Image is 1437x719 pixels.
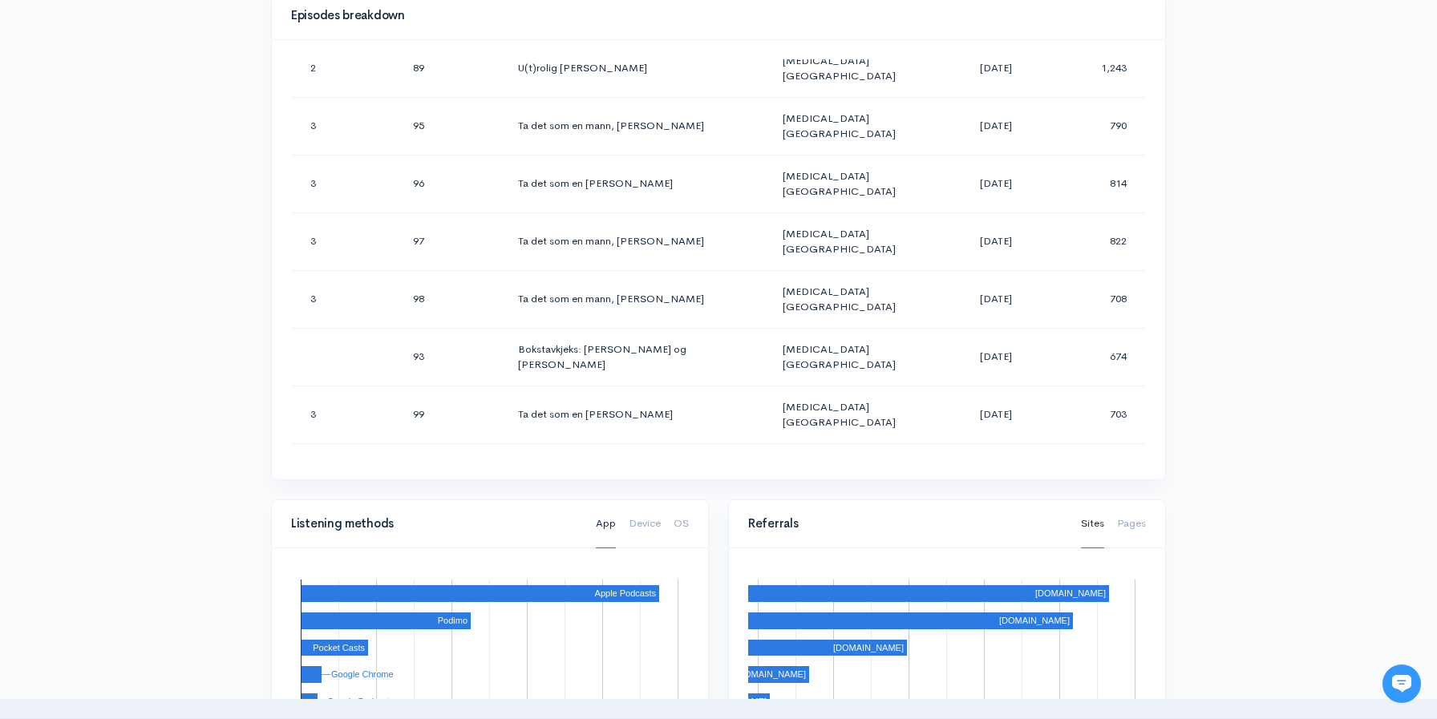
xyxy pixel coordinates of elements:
[505,328,770,386] td: Bokstavkjeks: [PERSON_NAME] og [PERSON_NAME]
[1054,39,1146,97] td: 1,243
[291,9,1136,22] h4: Episodes breakdown
[939,386,1054,443] td: [DATE]
[1035,588,1106,598] text: [DOMAIN_NAME]
[833,643,904,652] text: [DOMAIN_NAME]
[595,588,657,598] text: Apple Podcasts
[735,669,806,679] text: [DOMAIN_NAME]
[1054,328,1146,386] td: 674
[291,517,577,531] h4: Listening methods
[748,517,1062,531] h4: Referrals
[291,97,400,155] td: 3
[291,212,400,270] td: 3
[103,535,192,547] span: New conversation
[327,697,395,706] text: Google Podcasts
[291,386,400,443] td: 3
[999,616,1070,625] text: [DOMAIN_NAME]
[505,270,770,328] td: Ta det som en mann, [PERSON_NAME]
[770,212,939,270] td: [MEDICAL_DATA] [GEOGRAPHIC_DATA]
[770,386,939,443] td: [MEDICAL_DATA] [GEOGRAPHIC_DATA]
[291,39,400,97] td: 2
[400,39,504,97] td: 89
[939,443,1054,501] td: [DATE]
[331,669,394,679] text: Google Chrome
[505,386,770,443] td: Ta det som en [PERSON_NAME]
[1054,443,1146,501] td: 653
[939,39,1054,97] td: [DATE]
[939,155,1054,212] td: [DATE]
[1054,155,1146,212] td: 814
[400,270,504,328] td: 98
[505,39,770,97] td: U(t)rolig [PERSON_NAME]
[400,386,504,443] td: 99
[291,155,400,212] td: 3
[400,443,504,501] td: 100
[505,212,770,270] td: Ta det som en mann, [PERSON_NAME]
[1081,499,1104,548] a: Sites
[770,443,939,501] td: [MEDICAL_DATA] [GEOGRAPHIC_DATA]
[1054,97,1146,155] td: 790
[400,155,504,212] td: 96
[939,212,1054,270] td: [DATE]
[596,499,616,548] a: App
[400,97,504,155] td: 95
[1117,499,1146,548] a: Pages
[505,155,770,212] td: Ta det som en [PERSON_NAME]
[629,499,661,548] a: Device
[400,328,504,386] td: 93
[939,270,1054,328] td: [DATE]
[939,328,1054,386] td: [DATE]
[939,97,1054,155] td: [DATE]
[291,443,400,501] td: 3
[438,616,468,625] text: Podimo
[1382,664,1421,703] iframe: gist-messenger-bubble-iframe
[770,39,939,97] td: [MEDICAL_DATA] [GEOGRAPHIC_DATA]
[1054,386,1146,443] td: 703
[400,212,504,270] td: 97
[770,97,939,155] td: [MEDICAL_DATA] [GEOGRAPHIC_DATA]
[505,443,770,501] td: Ta det som en mann, [PERSON_NAME]
[1054,212,1146,270] td: 822
[674,499,689,548] a: OS
[770,328,939,386] td: [MEDICAL_DATA] [GEOGRAPHIC_DATA]
[505,97,770,155] td: Ta det som en mann, [PERSON_NAME]
[770,270,939,328] td: [MEDICAL_DATA] [GEOGRAPHIC_DATA]
[1054,270,1146,328] td: 708
[291,270,400,328] td: 3
[87,524,234,558] button: New conversation
[770,155,939,212] td: [MEDICAL_DATA] [GEOGRAPHIC_DATA]
[313,643,365,652] text: Pocket Casts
